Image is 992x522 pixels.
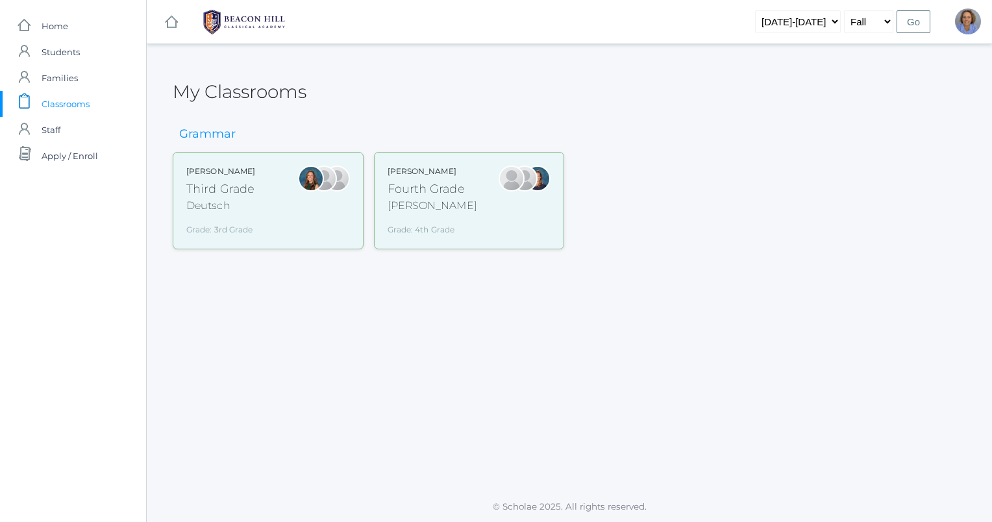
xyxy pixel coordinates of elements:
div: [PERSON_NAME] [388,198,477,214]
input: Go [897,10,930,33]
div: Sandra Velasquez [955,8,981,34]
div: Third Grade [186,180,255,198]
h3: Grammar [173,128,242,141]
span: Classrooms [42,91,90,117]
span: Home [42,13,68,39]
span: Apply / Enroll [42,143,98,169]
div: Deutsch [186,198,255,214]
div: Grade: 4th Grade [388,219,477,236]
div: Lydia Chaffin [499,166,525,192]
span: Families [42,65,78,91]
span: Students [42,39,80,65]
div: [PERSON_NAME] [186,166,255,177]
h2: My Classrooms [173,82,306,102]
div: [PERSON_NAME] [388,166,477,177]
div: Grade: 3rd Grade [186,219,255,236]
div: Andrea Deutsch [298,166,324,192]
p: © Scholae 2025. All rights reserved. [147,500,992,513]
span: Staff [42,117,60,143]
img: 1_BHCALogos-05.png [195,6,293,38]
div: Heather Porter [512,166,538,192]
div: Juliana Fowler [324,166,350,192]
div: Ellie Bradley [525,166,551,192]
div: Katie Watters [311,166,337,192]
div: Fourth Grade [388,180,477,198]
